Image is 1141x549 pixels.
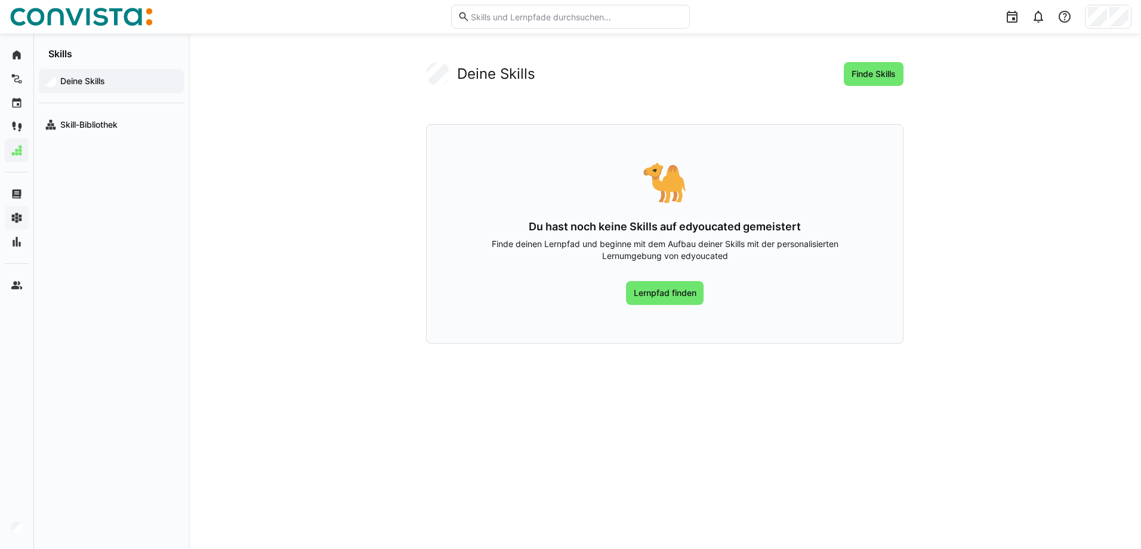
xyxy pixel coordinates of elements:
[844,62,903,86] button: Finde Skills
[465,163,865,201] div: 🐪
[626,281,704,305] a: Lernpfad finden
[632,287,698,299] span: Lernpfad finden
[850,68,898,80] span: Finde Skills
[457,65,535,83] h2: Deine Skills
[465,238,865,262] p: Finde deinen Lernpfad und beginne mit dem Aufbau deiner Skills mit der personalisierten Lernumgeb...
[465,220,865,233] h3: Du hast noch keine Skills auf edyoucated gemeistert
[470,11,683,22] input: Skills und Lernpfade durchsuchen…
